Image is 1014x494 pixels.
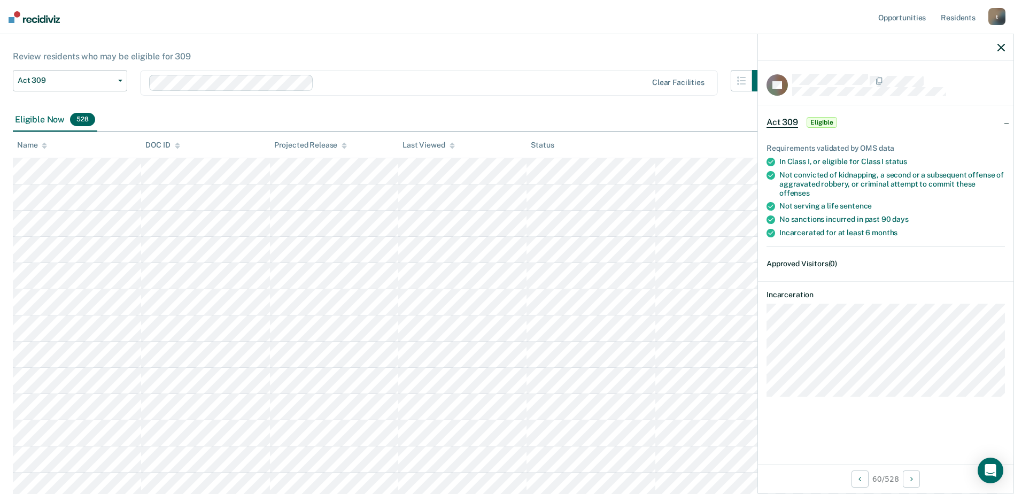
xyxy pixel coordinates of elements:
div: Open Intercom Messenger [978,458,1003,483]
button: Previous Opportunity [852,470,869,488]
span: Eligible [807,117,837,128]
div: t [988,8,1005,25]
div: DOC ID [145,141,180,150]
div: Review residents who may be eligible for 309 [13,51,773,61]
div: Incarcerated for at least 6 [779,228,1005,237]
span: 528 [70,113,95,127]
div: In Class I, or eligible for Class I [779,157,1005,166]
span: Act 309 [767,117,798,128]
dt: Incarceration [767,290,1005,299]
span: sentence [840,202,872,210]
div: Name [17,141,47,150]
div: Status [531,141,554,150]
div: Not serving a life [779,202,1005,211]
div: Act 309Eligible [758,105,1013,140]
div: Requirements validated by OMS data [767,144,1005,153]
dt: Approved Visitors (0) [767,255,837,273]
img: Recidiviz [9,11,60,23]
span: days [892,215,908,223]
span: months [872,228,897,237]
div: Projected Release [274,141,347,150]
div: 60 / 528 [758,465,1013,493]
div: Not convicted of kidnapping, a second or a subsequent offense of aggravated robbery, or criminal ... [779,171,1005,197]
div: Clear facilities [652,78,705,87]
button: Next Opportunity [903,470,920,488]
div: No sanctions incurred in past 90 [779,215,1005,224]
span: offenses [779,189,810,197]
div: Eligible Now [13,109,97,132]
div: Last Viewed [402,141,454,150]
span: Act 309 [18,76,114,85]
span: status [885,157,907,166]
